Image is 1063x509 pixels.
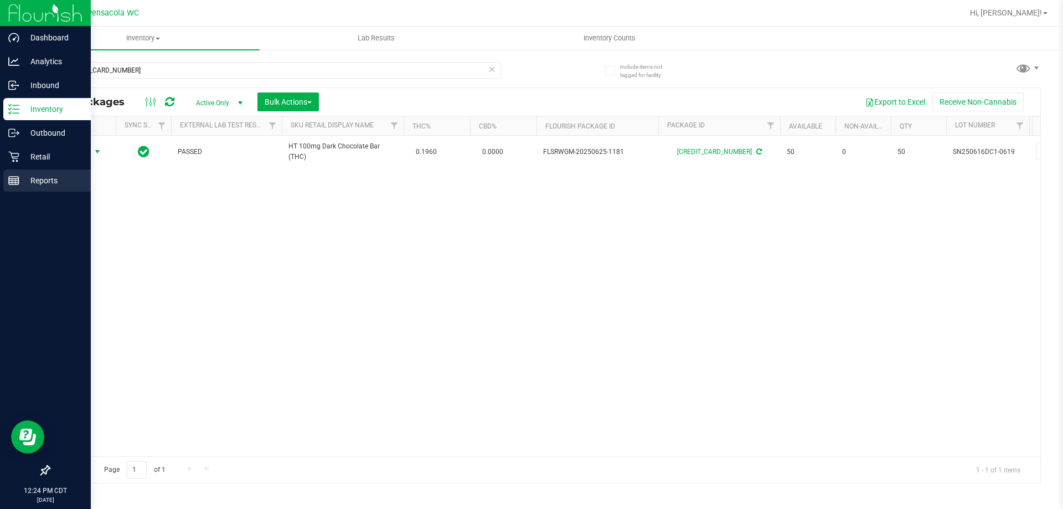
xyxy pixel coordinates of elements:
a: Non-Available [844,122,894,130]
span: HT 100mg Dark Chocolate Bar (THC) [288,141,397,162]
a: Package ID [667,121,705,129]
span: 0.0000 [477,144,509,160]
span: Page of 1 [95,461,174,479]
inline-svg: Analytics [8,56,19,67]
a: Available [789,122,822,130]
button: Bulk Actions [257,92,319,111]
p: Dashboard [19,31,86,44]
input: Search Package ID, Item Name, SKU, Lot or Part Number... [49,62,501,79]
span: Lab Results [343,33,410,43]
input: 1 [127,461,147,479]
iframe: Resource center [11,420,44,454]
button: Receive Non-Cannabis [932,92,1024,111]
span: 50 [787,147,829,157]
inline-svg: Inbound [8,80,19,91]
span: Pensacola WC [87,8,139,18]
span: All Packages [58,96,136,108]
span: Inventory [27,33,260,43]
a: Inventory [27,27,260,50]
a: Inventory Counts [493,27,726,50]
a: Lot Number [955,121,995,129]
inline-svg: Dashboard [8,32,19,43]
span: FLSRWGM-20250625-1181 [543,147,652,157]
span: 0 [842,147,884,157]
a: Flourish Package ID [545,122,615,130]
span: select [91,144,105,160]
span: 50 [897,147,940,157]
p: Reports [19,174,86,187]
inline-svg: Reports [8,175,19,186]
a: CBD% [479,122,497,130]
span: 1 - 1 of 1 items [967,461,1029,478]
a: THC% [412,122,431,130]
a: Filter [762,116,780,135]
a: Filter [385,116,404,135]
p: Outbound [19,126,86,140]
inline-svg: Retail [8,151,19,162]
p: Inbound [19,79,86,92]
span: Clear [488,62,496,76]
span: SN250616DC1-0619 [953,147,1023,157]
inline-svg: Outbound [8,127,19,138]
a: Filter [264,116,282,135]
span: Inventory Counts [569,33,651,43]
a: Filter [153,116,171,135]
span: 0.1960 [410,144,442,160]
a: [CREDIT_CARD_NUMBER] [677,148,752,156]
span: PASSED [178,147,275,157]
span: Hi, [PERSON_NAME]! [970,8,1042,17]
a: Sku Retail Display Name [291,121,374,129]
span: In Sync [138,144,149,160]
p: Analytics [19,55,86,68]
p: Retail [19,150,86,163]
span: Sync from Compliance System [755,148,762,156]
a: External Lab Test Result [180,121,267,129]
span: Bulk Actions [265,97,312,106]
p: [DATE] [5,496,86,504]
a: Sync Status [125,121,167,129]
a: Qty [900,122,912,130]
button: Export to Excel [858,92,932,111]
p: 12:24 PM CDT [5,486,86,496]
span: Include items not tagged for facility [620,63,675,79]
inline-svg: Inventory [8,104,19,115]
a: Filter [1011,116,1029,135]
p: Inventory [19,102,86,116]
a: Lab Results [260,27,493,50]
